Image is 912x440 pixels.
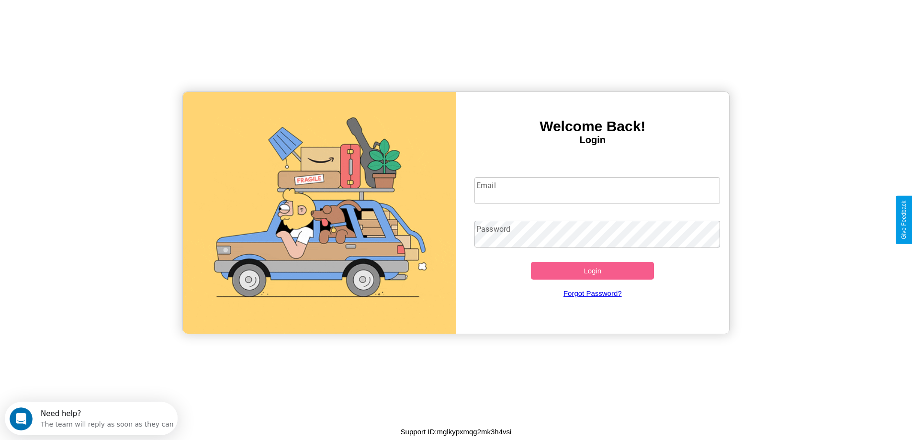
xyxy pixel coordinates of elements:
[531,262,654,280] button: Login
[36,8,169,16] div: Need help?
[4,4,178,30] div: Open Intercom Messenger
[456,135,730,146] h4: Login
[470,280,715,307] a: Forgot Password?
[456,118,730,135] h3: Welcome Back!
[5,402,178,435] iframe: Intercom live chat discovery launcher
[183,92,456,334] img: gif
[10,407,33,430] iframe: Intercom live chat
[36,16,169,26] div: The team will reply as soon as they can
[401,425,512,438] p: Support ID: mglkypxmqg2mk3h4vsi
[901,201,907,239] div: Give Feedback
